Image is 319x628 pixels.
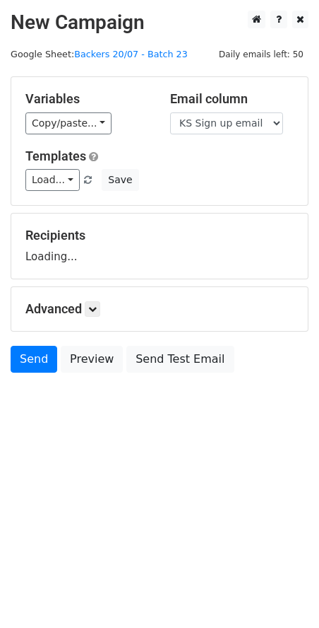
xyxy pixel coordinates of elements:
[214,47,308,62] span: Daily emails left: 50
[25,91,149,107] h5: Variables
[25,169,80,191] a: Load...
[11,346,57,373] a: Send
[25,301,294,317] h5: Advanced
[74,49,188,59] a: Backers 20/07 - Batch 23
[11,11,308,35] h2: New Campaign
[25,112,112,134] a: Copy/paste...
[170,91,294,107] h5: Email column
[61,346,123,373] a: Preview
[25,228,294,264] div: Loading...
[11,49,188,59] small: Google Sheet:
[25,228,294,243] h5: Recipients
[102,169,138,191] button: Save
[126,346,234,373] a: Send Test Email
[214,49,308,59] a: Daily emails left: 50
[25,149,86,163] a: Templates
